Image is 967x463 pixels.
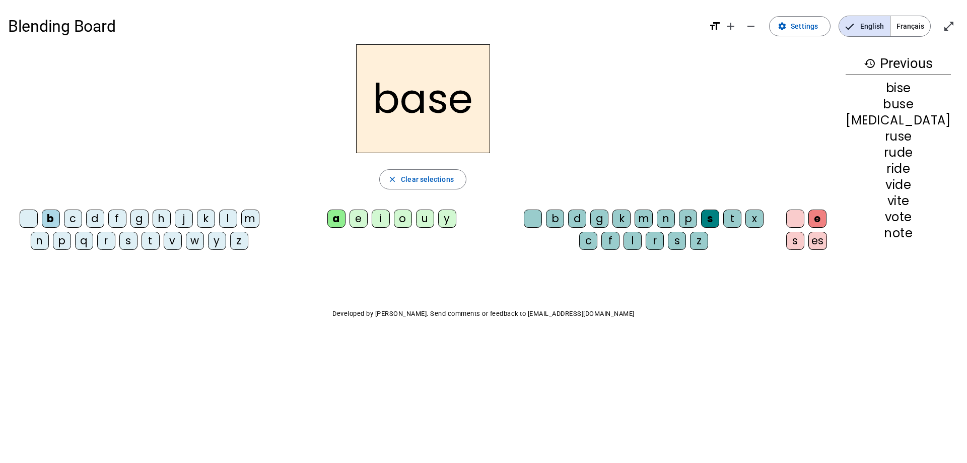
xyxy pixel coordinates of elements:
div: o [394,210,412,228]
span: Français [890,16,930,36]
div: m [241,210,259,228]
p: Developed by [PERSON_NAME]. Send comments or feedback to [EMAIL_ADDRESS][DOMAIN_NAME] [8,308,959,320]
mat-icon: close [388,175,397,184]
button: Decrease font size [741,16,761,36]
div: t [723,210,741,228]
div: s [701,210,719,228]
div: p [53,232,71,250]
div: vote [846,211,951,223]
div: [MEDICAL_DATA] [846,114,951,126]
button: Clear selections [379,169,466,189]
span: Settings [791,20,818,32]
div: r [646,232,664,250]
span: English [839,16,890,36]
div: buse [846,98,951,110]
mat-button-toggle-group: Language selection [839,16,931,37]
span: Clear selections [401,173,454,185]
h1: Blending Board [8,10,701,42]
div: m [635,210,653,228]
mat-icon: history [864,57,876,70]
div: y [208,232,226,250]
div: k [612,210,631,228]
div: b [546,210,564,228]
div: p [679,210,697,228]
div: h [153,210,171,228]
div: l [219,210,237,228]
div: s [786,232,804,250]
div: f [108,210,126,228]
div: y [438,210,456,228]
mat-icon: open_in_full [943,20,955,32]
div: w [186,232,204,250]
button: Increase font size [721,16,741,36]
div: c [64,210,82,228]
div: u [416,210,434,228]
div: f [601,232,619,250]
div: vide [846,179,951,191]
div: n [31,232,49,250]
div: e [350,210,368,228]
div: a [327,210,346,228]
mat-icon: settings [778,22,787,31]
div: d [86,210,104,228]
div: s [668,232,686,250]
div: es [808,232,827,250]
div: note [846,227,951,239]
h2: base [356,44,490,153]
div: c [579,232,597,250]
div: d [568,210,586,228]
div: t [142,232,160,250]
div: s [119,232,137,250]
div: ruse [846,130,951,143]
mat-icon: remove [745,20,757,32]
div: bise [846,82,951,94]
div: i [372,210,390,228]
div: g [590,210,608,228]
div: x [745,210,764,228]
div: e [808,210,826,228]
mat-icon: add [725,20,737,32]
div: l [624,232,642,250]
div: ride [846,163,951,175]
div: r [97,232,115,250]
mat-icon: format_size [709,20,721,32]
div: j [175,210,193,228]
div: v [164,232,182,250]
h3: Previous [846,52,951,75]
div: q [75,232,93,250]
div: z [230,232,248,250]
div: rude [846,147,951,159]
div: b [42,210,60,228]
div: g [130,210,149,228]
button: Enter full screen [939,16,959,36]
button: Settings [769,16,831,36]
div: z [690,232,708,250]
div: k [197,210,215,228]
div: n [657,210,675,228]
div: vite [846,195,951,207]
